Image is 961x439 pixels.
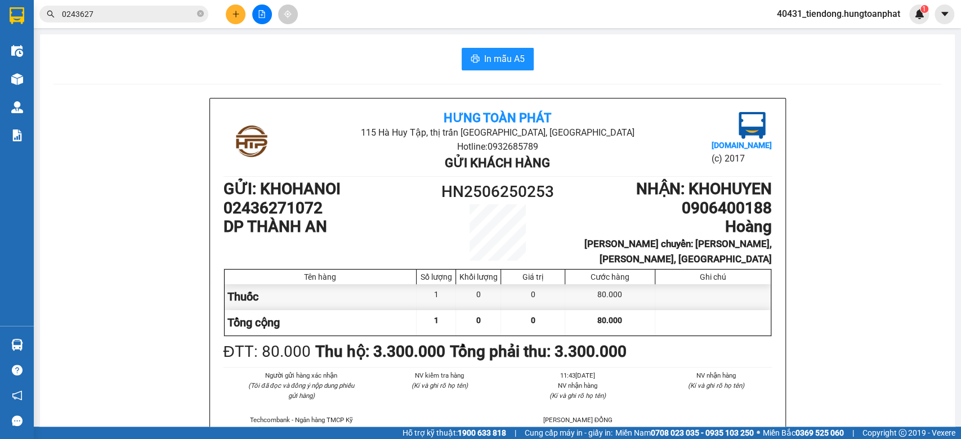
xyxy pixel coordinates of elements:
[227,316,280,329] span: Tổng cộng
[11,339,23,351] img: warehouse-icon
[688,382,744,389] i: (Kí và ghi rõ họ tên)
[197,10,204,17] span: close-circle
[914,9,924,19] img: icon-new-feature
[522,415,634,425] li: [PERSON_NAME] ĐỒNG
[531,316,535,325] span: 0
[763,427,844,439] span: Miền Bắc
[566,199,771,218] h1: 0906400188
[584,238,772,265] b: [PERSON_NAME] chuyển: [PERSON_NAME], [PERSON_NAME], [GEOGRAPHIC_DATA]
[462,48,534,70] button: printerIn mẫu A5
[471,54,480,65] span: printer
[525,427,613,439] span: Cung cấp máy in - giấy in:
[935,5,954,24] button: caret-down
[224,199,429,218] h1: 02436271072
[522,380,634,391] li: NV nhận hàng
[450,342,627,361] b: Tổng phải thu: 3.300.000
[739,112,766,139] img: logo.jpg
[476,316,481,325] span: 0
[10,7,24,24] img: logo-vxr
[232,10,240,18] span: plus
[458,428,506,437] strong: 1900 633 818
[11,73,23,85] img: warehouse-icon
[284,10,292,18] span: aim
[403,427,506,439] span: Hỗ trợ kỹ thuật:
[278,5,298,24] button: aim
[225,284,417,310] div: Thuốc
[768,7,909,21] span: 40431_tiendong.hungtoanphat
[224,217,429,236] h1: DP THÀNH AN
[711,151,771,165] li: (c) 2017
[224,180,341,198] b: GỬI : KHOHANOI
[651,428,754,437] strong: 0708 023 035 - 0935 103 250
[12,390,23,401] span: notification
[456,284,501,310] div: 0
[417,284,456,310] div: 1
[711,141,771,150] b: [DOMAIN_NAME]
[11,45,23,57] img: warehouse-icon
[445,156,550,170] b: Gửi khách hàng
[258,10,266,18] span: file-add
[566,217,771,236] h1: Hoàng
[852,427,854,439] span: |
[224,112,280,168] img: logo.jpg
[515,427,516,439] span: |
[757,431,760,435] span: ⚪️
[62,8,195,20] input: Tìm tên, số ĐT hoặc mã đơn
[11,129,23,141] img: solution-icon
[412,382,468,389] i: (Kí và ghi rõ họ tên)
[11,101,23,113] img: warehouse-icon
[315,140,680,154] li: Hotline: 0932685789
[47,10,55,18] span: search
[444,111,551,125] b: Hưng Toàn Phát
[384,370,495,380] li: NV kiểm tra hàng
[636,180,772,198] b: NHẬN : KHOHUYEN
[252,5,272,24] button: file-add
[615,427,754,439] span: Miền Nam
[434,316,439,325] span: 1
[920,5,928,13] sup: 1
[940,9,950,19] span: caret-down
[248,382,354,400] i: (Tôi đã đọc và đồng ý nộp dung phiếu gửi hàng)
[226,5,245,24] button: plus
[795,428,844,437] strong: 0369 525 060
[484,52,525,66] span: In mẫu A5
[315,126,680,140] li: 115 Hà Huy Tập, thị trấn [GEOGRAPHIC_DATA], [GEOGRAPHIC_DATA]
[658,272,768,281] div: Ghi chú
[12,365,23,375] span: question-circle
[922,5,926,13] span: 1
[459,272,498,281] div: Khối lượng
[504,272,562,281] div: Giá trị
[501,284,565,310] div: 0
[246,370,357,380] li: Người gửi hàng xác nhận
[522,370,634,380] li: 11:43[DATE]
[224,339,311,364] div: ĐTT : 80.000
[568,272,651,281] div: Cước hàng
[227,272,414,281] div: Tên hàng
[419,272,453,281] div: Số lượng
[197,9,204,20] span: close-circle
[899,429,906,437] span: copyright
[660,370,772,380] li: NV nhận hàng
[12,415,23,426] span: message
[597,316,622,325] span: 80.000
[429,180,566,204] h1: HN2506250253
[565,284,655,310] div: 80.000
[315,342,445,361] b: Thu hộ: 3.300.000
[549,392,606,400] i: (Kí và ghi rõ họ tên)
